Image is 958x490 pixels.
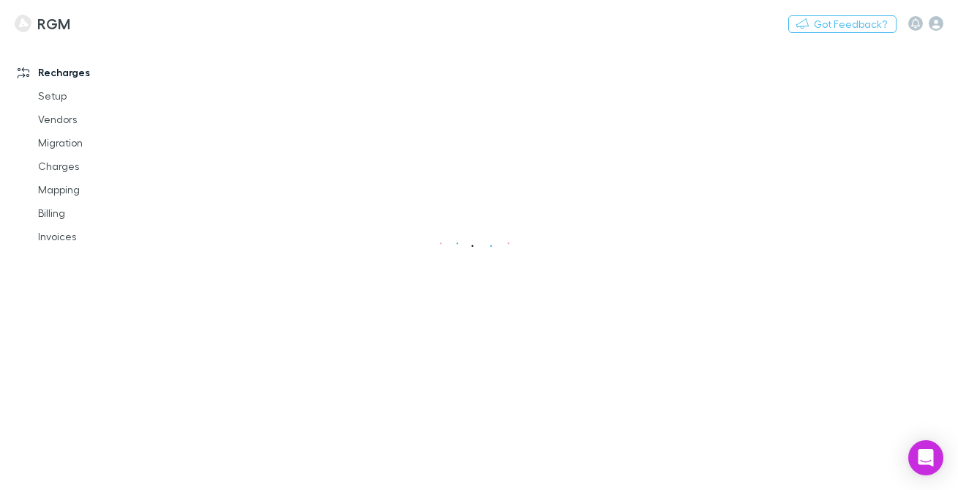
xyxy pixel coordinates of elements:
a: Billing [23,201,176,225]
div: Open Intercom Messenger [908,440,943,475]
a: Vendors [23,108,176,131]
a: Recharges [3,61,176,84]
a: Invoices [23,225,176,248]
a: Migration [23,131,176,155]
a: RGM [6,6,80,41]
img: RGM's Logo [15,15,31,32]
a: Mapping [23,178,176,201]
a: Setup [23,84,176,108]
h3: RGM [37,15,70,32]
a: Charges [23,155,176,178]
button: Got Feedback? [788,15,897,33]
